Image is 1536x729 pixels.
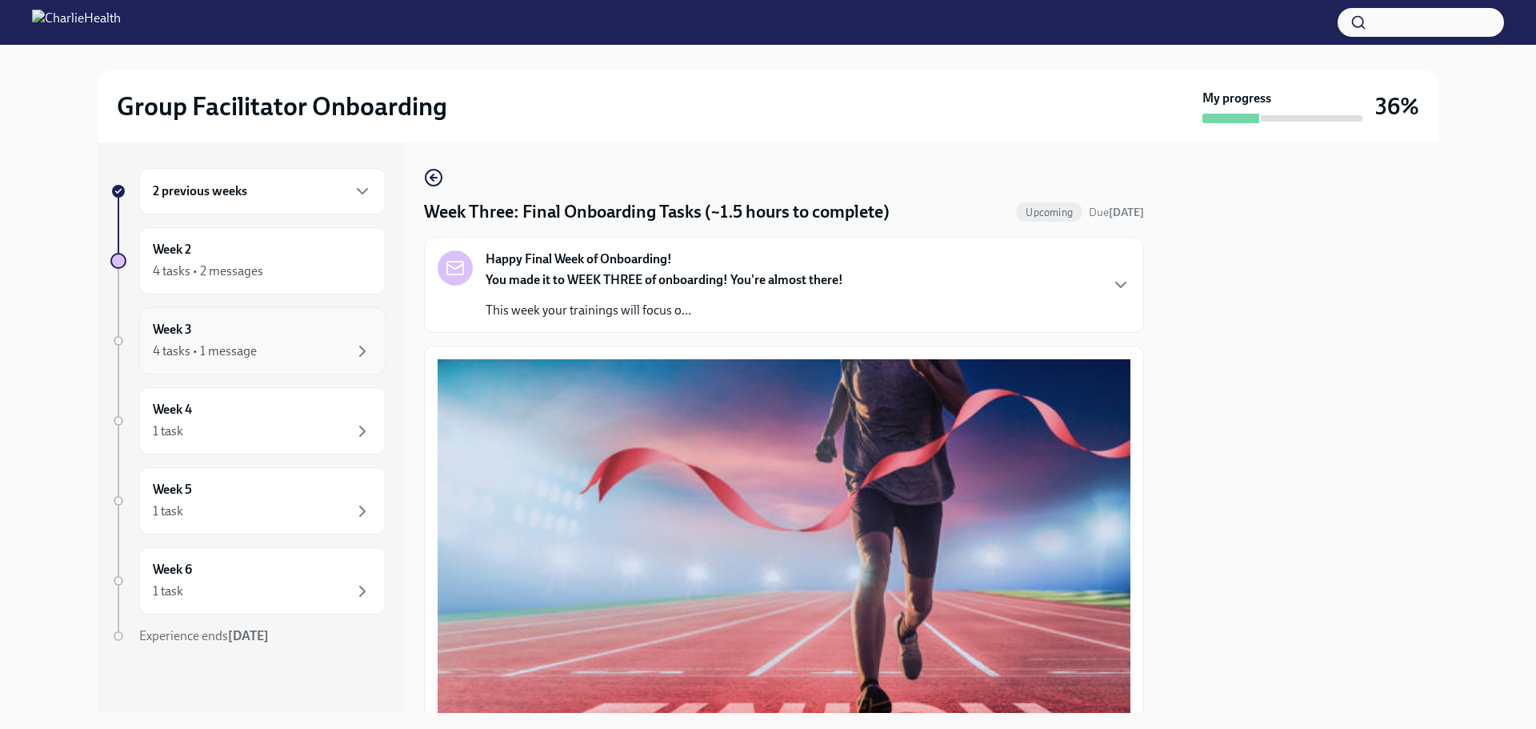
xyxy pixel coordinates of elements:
[153,262,263,280] div: 4 tasks • 2 messages
[139,628,269,643] span: Experience ends
[228,628,269,643] strong: [DATE]
[153,503,183,520] div: 1 task
[486,272,843,287] strong: You made it to WEEK THREE of onboarding! You're almost there!
[153,241,191,258] h6: Week 2
[153,182,247,200] h6: 2 previous weeks
[117,90,447,122] h2: Group Facilitator Onboarding
[153,583,183,600] div: 1 task
[139,168,386,214] div: 2 previous weeks
[153,481,192,499] h6: Week 5
[1089,205,1144,220] span: October 4th, 2025 10:00
[153,423,183,440] div: 1 task
[486,302,843,319] p: This week your trainings will focus o...
[153,321,192,338] h6: Week 3
[1375,92,1419,121] h3: 36%
[1109,206,1144,219] strong: [DATE]
[110,387,386,455] a: Week 41 task
[110,467,386,535] a: Week 51 task
[153,342,257,360] div: 4 tasks • 1 message
[424,200,890,224] h4: Week Three: Final Onboarding Tasks (~1.5 hours to complete)
[110,227,386,294] a: Week 24 tasks • 2 messages
[1089,206,1144,219] span: Due
[486,250,672,268] strong: Happy Final Week of Onboarding!
[32,10,121,35] img: CharlieHealth
[153,561,192,579] h6: Week 6
[153,401,192,419] h6: Week 4
[1016,206,1082,218] span: Upcoming
[1202,90,1271,107] strong: My progress
[110,547,386,615] a: Week 61 task
[110,307,386,375] a: Week 34 tasks • 1 message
